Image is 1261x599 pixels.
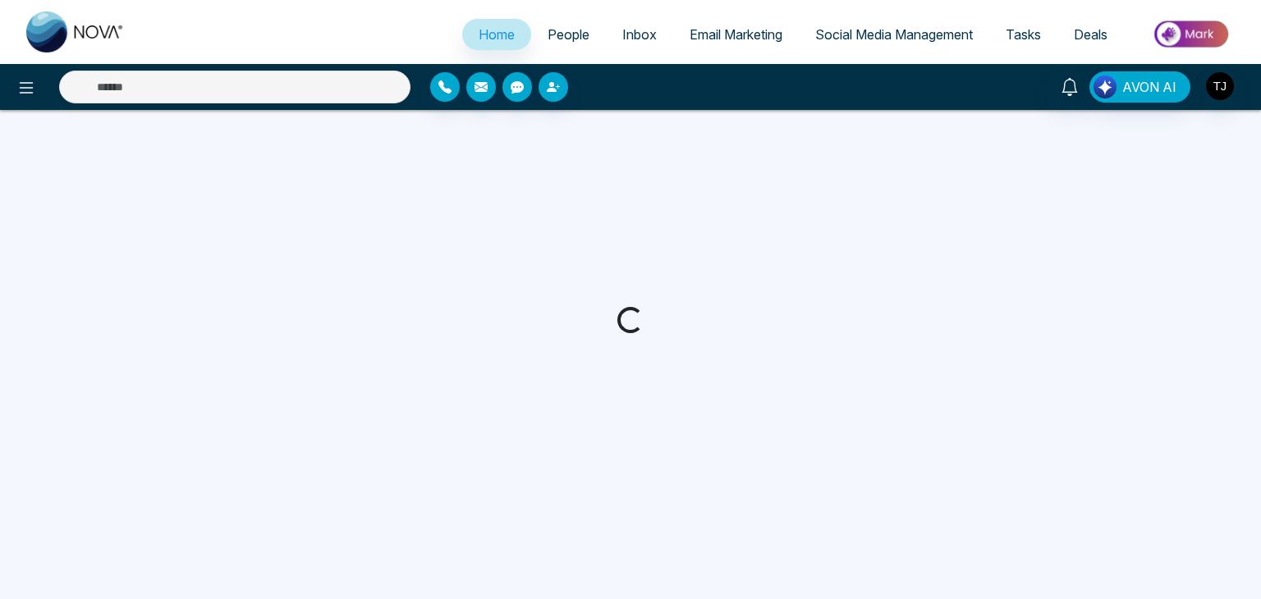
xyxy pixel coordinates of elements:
span: Social Media Management [815,26,973,43]
a: Home [462,19,531,50]
a: Social Media Management [799,19,989,50]
a: Deals [1057,19,1124,50]
span: Home [479,26,515,43]
span: Deals [1074,26,1107,43]
a: Tasks [989,19,1057,50]
button: AVON AI [1089,71,1190,103]
img: Market-place.gif [1132,16,1251,53]
a: Inbox [606,19,673,50]
img: User Avatar [1206,72,1234,100]
a: People [531,19,606,50]
span: AVON AI [1122,77,1176,97]
img: Lead Flow [1094,75,1117,98]
span: Inbox [622,26,657,43]
span: Email Marketing [690,26,782,43]
a: Email Marketing [673,19,799,50]
img: Nova CRM Logo [26,11,125,53]
span: People [548,26,589,43]
span: Tasks [1006,26,1041,43]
